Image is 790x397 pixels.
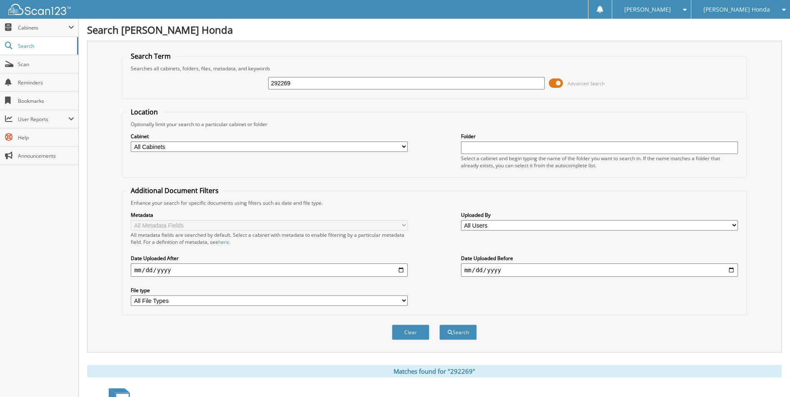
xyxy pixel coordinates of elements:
div: Select a cabinet and begin typing the name of the folder you want to search in. If the name match... [461,155,738,169]
legend: Search Term [127,52,175,61]
span: [PERSON_NAME] [624,7,671,12]
button: Clear [392,325,429,340]
div: Searches all cabinets, folders, files, metadata, and keywords [127,65,742,72]
button: Search [439,325,477,340]
label: Date Uploaded Before [461,255,738,262]
img: scan123-logo-white.svg [8,4,71,15]
legend: Location [127,107,162,117]
span: Announcements [18,152,74,159]
label: Uploaded By [461,211,738,218]
span: Scan [18,61,74,68]
span: Reminders [18,79,74,86]
label: Cabinet [131,133,408,140]
span: Help [18,134,74,141]
label: File type [131,287,408,294]
span: Bookmarks [18,97,74,104]
div: Matches found for "292269" [87,365,782,377]
h1: Search [PERSON_NAME] Honda [87,23,782,37]
span: Cabinets [18,24,68,31]
span: [PERSON_NAME] Honda [703,7,770,12]
input: start [131,263,408,277]
label: Metadata [131,211,408,218]
span: Search [18,42,73,50]
input: end [461,263,738,277]
div: Optionally limit your search to a particular cabinet or folder [127,121,742,128]
legend: Additional Document Filters [127,186,223,195]
a: here [218,238,229,246]
div: All metadata fields are searched by default. Select a cabinet with metadata to enable filtering b... [131,231,408,246]
label: Folder [461,133,738,140]
div: Enhance your search for specific documents using filters such as date and file type. [127,199,742,206]
span: Advanced Search [568,80,605,87]
span: User Reports [18,116,68,123]
label: Date Uploaded After [131,255,408,262]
